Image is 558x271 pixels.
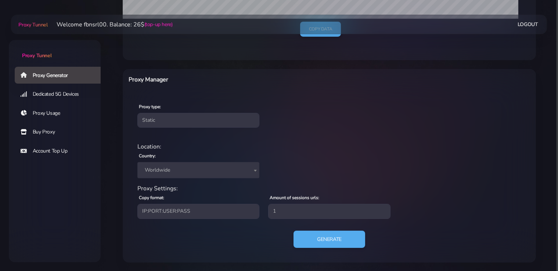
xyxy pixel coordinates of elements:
a: (top-up here) [144,21,173,28]
label: Country: [139,153,156,159]
span: Proxy Tunnel [18,21,47,28]
a: Buy Proxy [15,124,107,140]
label: Amount of sessions urls: [270,194,319,201]
div: Location: [133,142,526,151]
h6: Proxy Manager [129,75,359,84]
span: Proxy Tunnel [22,52,51,59]
a: Proxy Tunnel [9,40,101,59]
a: Proxy Tunnel [17,19,47,30]
a: Account Top Up [15,143,107,160]
li: Welcome fbnsrl00. Balance: 26$ [48,20,173,29]
a: Dedicated 5G Devices [15,86,107,103]
span: Worldwide [142,165,255,175]
span: Worldwide [137,162,259,178]
a: Proxy Generator [15,67,107,84]
iframe: Webchat Widget [522,235,549,262]
a: Proxy Usage [15,105,107,122]
div: Proxy Settings: [133,184,526,193]
button: Generate [294,231,365,248]
label: Copy format: [139,194,164,201]
label: Proxy type: [139,103,161,110]
a: Logout [518,18,538,31]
